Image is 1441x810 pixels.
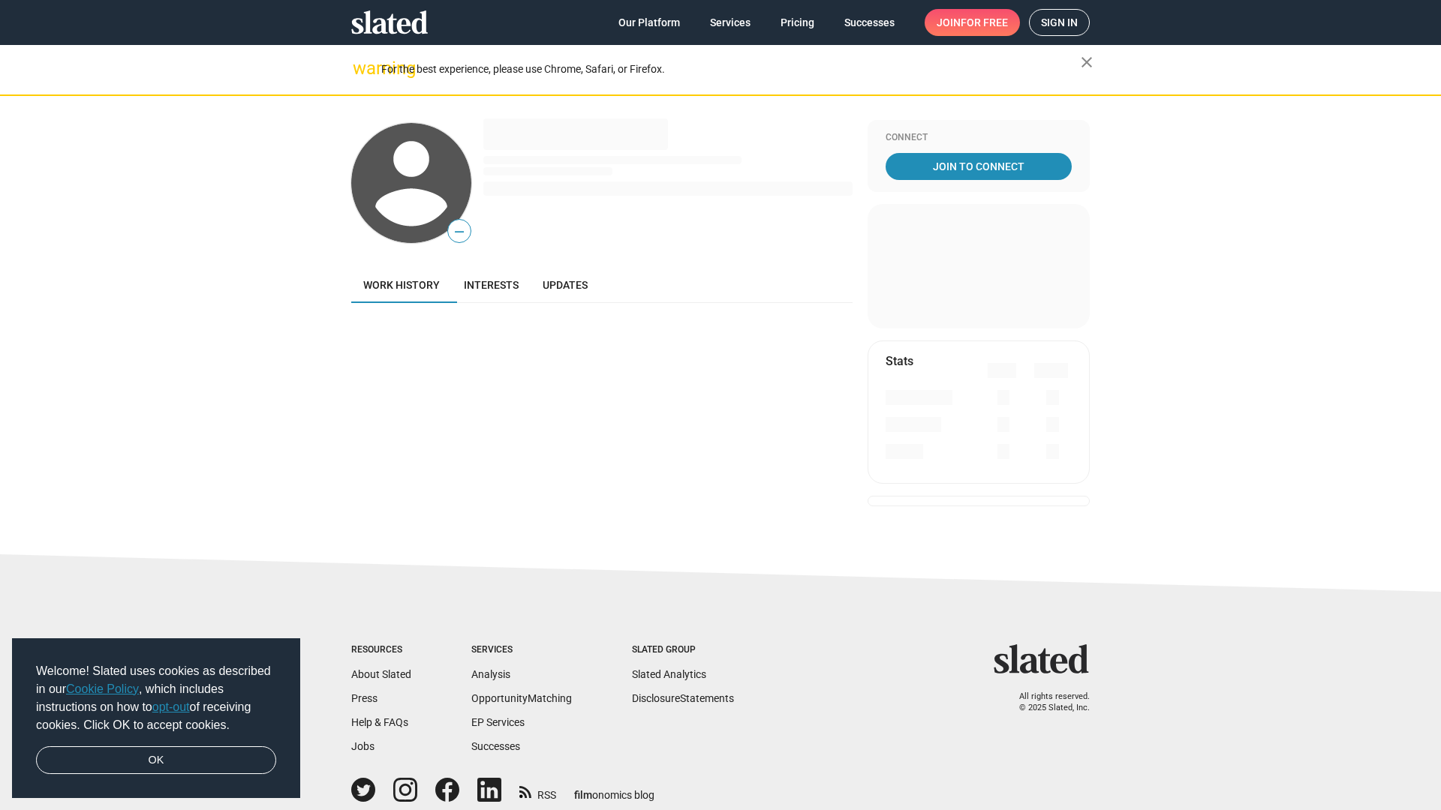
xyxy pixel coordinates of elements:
[961,9,1008,36] span: for free
[632,668,706,680] a: Slated Analytics
[363,279,440,291] span: Work history
[886,132,1072,144] div: Connect
[1078,53,1096,71] mat-icon: close
[925,9,1020,36] a: Joinfor free
[471,668,510,680] a: Analysis
[543,279,588,291] span: Updates
[769,9,826,36] a: Pricing
[351,644,411,656] div: Resources
[574,789,592,801] span: film
[351,740,375,752] a: Jobs
[889,153,1069,180] span: Join To Connect
[519,779,556,802] a: RSS
[471,692,572,704] a: OpportunityMatching
[1029,9,1090,36] a: Sign in
[448,222,471,241] span: —
[66,682,139,695] a: Cookie Policy
[12,638,300,799] div: cookieconsent
[1041,10,1078,35] span: Sign in
[351,267,452,303] a: Work history
[1003,691,1090,713] p: All rights reserved. © 2025 Slated, Inc.
[781,9,814,36] span: Pricing
[574,776,654,802] a: filmonomics blog
[464,279,519,291] span: Interests
[471,644,572,656] div: Services
[452,267,531,303] a: Interests
[886,153,1072,180] a: Join To Connect
[36,746,276,775] a: dismiss cookie message
[618,9,680,36] span: Our Platform
[471,716,525,728] a: EP Services
[36,662,276,734] span: Welcome! Slated uses cookies as described in our , which includes instructions on how to of recei...
[531,267,600,303] a: Updates
[632,692,734,704] a: DisclosureStatements
[152,700,190,713] a: opt-out
[710,9,751,36] span: Services
[351,716,408,728] a: Help & FAQs
[351,668,411,680] a: About Slated
[844,9,895,36] span: Successes
[698,9,763,36] a: Services
[606,9,692,36] a: Our Platform
[471,740,520,752] a: Successes
[353,59,371,77] mat-icon: warning
[381,59,1081,79] div: For the best experience, please use Chrome, Safari, or Firefox.
[832,9,907,36] a: Successes
[886,353,913,369] mat-card-title: Stats
[937,9,1008,36] span: Join
[632,644,734,656] div: Slated Group
[351,692,378,704] a: Press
